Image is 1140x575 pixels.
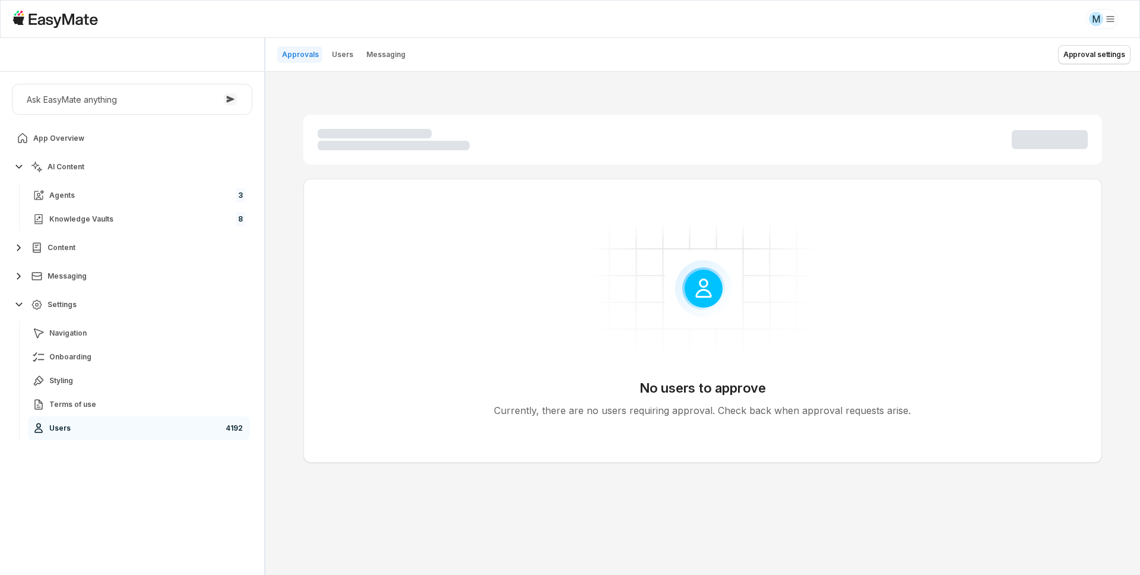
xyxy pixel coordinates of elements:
span: Messaging [47,271,87,281]
span: Onboarding [49,352,91,362]
span: 4192 [223,421,245,435]
button: AI Content [12,155,252,179]
a: Styling [28,369,250,393]
a: Users4192 [28,416,250,440]
a: Knowledge Vaults8 [28,207,250,231]
span: Styling [49,376,73,386]
a: Onboarding [28,345,250,369]
span: Content [47,243,75,252]
span: Terms of use [49,400,96,409]
p: Approvals [282,50,319,59]
span: AI Content [47,162,84,172]
button: Approval settings [1058,45,1130,64]
a: Navigation [28,321,250,345]
span: Users [49,424,71,433]
a: Agents3 [28,184,250,207]
p: Messaging [366,50,406,59]
a: Terms of use [28,393,250,416]
span: Settings [47,300,77,309]
span: App Overview [33,134,84,143]
button: Content [12,236,252,260]
span: 3 [236,188,245,203]
span: 8 [236,212,245,226]
p: Currently, there are no users requiring approval. Check back when approval requests arise. [494,402,911,419]
div: M [1089,12,1103,26]
span: Knowledge Vaults [49,214,113,224]
button: Ask EasyMate anything [12,84,252,115]
a: App Overview [12,127,252,150]
span: Agents [49,191,75,200]
button: Settings [12,293,252,317]
p: Users [332,50,353,59]
span: Navigation [49,328,87,338]
p: No users to approve [639,379,766,397]
button: Messaging [12,264,252,288]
